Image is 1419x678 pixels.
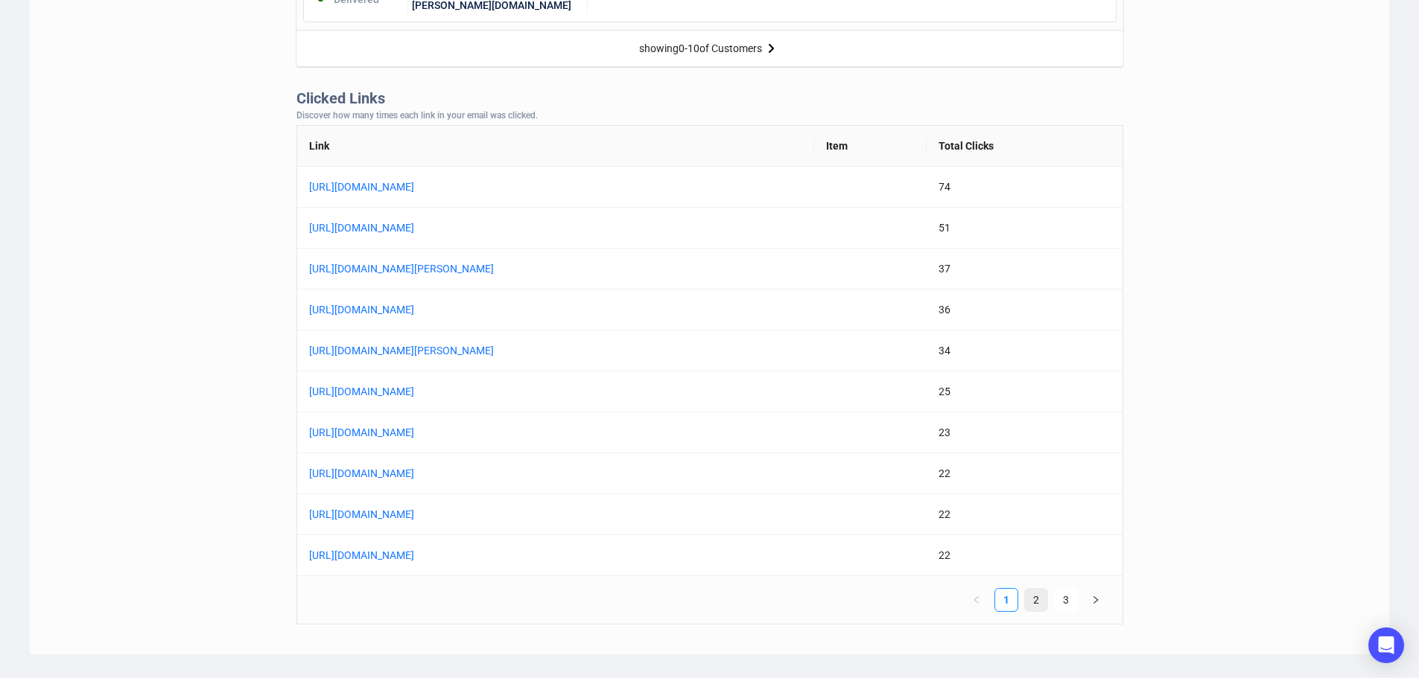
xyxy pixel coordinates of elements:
th: Item [814,126,927,167]
th: Link [297,126,814,167]
div: Open Intercom Messenger [1368,627,1404,663]
li: 3 [1054,588,1078,612]
div: Clicked Links [296,90,1123,107]
td: 36 [927,290,1123,330]
span: left [972,595,981,604]
a: [URL][DOMAIN_NAME] [309,547,682,563]
td: 22 [927,453,1123,494]
a: 2 [1025,589,1047,611]
th: Total Clicks [927,126,1123,167]
a: [URL][DOMAIN_NAME] [309,301,682,318]
span: right [1091,595,1100,604]
li: Next Page [1084,588,1108,612]
a: 1 [995,589,1018,611]
a: 3 [1055,589,1077,611]
td: 74 [927,167,1123,208]
li: 2 [1024,588,1048,612]
a: [URL][DOMAIN_NAME] [309,179,682,195]
button: right [1084,588,1108,612]
td: 51 [927,208,1123,249]
td: 23 [927,412,1123,453]
td: 25 [927,371,1123,412]
a: [URL][DOMAIN_NAME] [309,424,682,441]
div: showing 0 - 10 of Customers [639,42,762,54]
button: left [965,588,988,612]
td: 37 [927,249,1123,290]
td: 34 [927,330,1123,371]
a: [URL][DOMAIN_NAME] [309,220,682,236]
div: Discover how many times each link in your email was clicked. [296,111,1123,121]
a: [URL][DOMAIN_NAME] [309,465,682,482]
img: right-arrow.svg [762,39,780,57]
li: Previous Page [965,588,988,612]
td: 22 [927,535,1123,576]
a: [URL][DOMAIN_NAME][PERSON_NAME] [309,342,682,359]
li: 1 [994,588,1018,612]
a: [URL][DOMAIN_NAME] [309,506,682,522]
a: [URL][DOMAIN_NAME] [309,383,682,400]
td: 22 [927,494,1123,535]
a: [URL][DOMAIN_NAME][PERSON_NAME] [309,260,682,277]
